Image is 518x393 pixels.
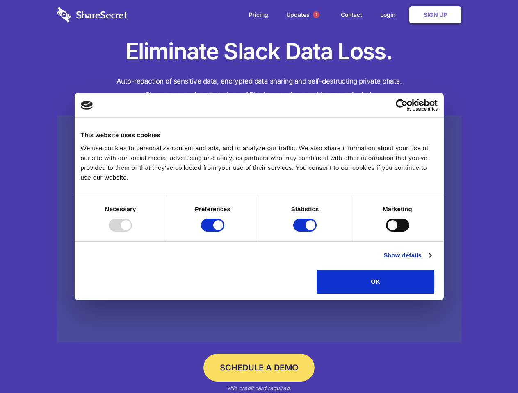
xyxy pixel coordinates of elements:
strong: Statistics [291,206,319,212]
strong: Necessary [105,206,136,212]
a: Wistia video thumbnail [57,115,461,343]
img: logo-wordmark-white-trans-d4663122ce5f474addd5e946df7df03e33cb6a1c49d2221995e7729f52c070b2.svg [57,7,127,23]
h4: Auto-redaction of sensitive data, encrypted data sharing and self-destructing private chats. Shar... [57,75,461,102]
a: Usercentrics Cookiebot - opens in a new window [366,99,438,111]
a: Schedule a Demo [203,354,315,382]
img: logo [81,101,93,110]
strong: Preferences [195,206,230,212]
a: Pricing [241,2,276,27]
a: Login [372,2,408,27]
h1: Eliminate Slack Data Loss. [57,37,461,66]
a: Sign Up [409,6,461,23]
div: We use cookies to personalize content and ads, and to analyze our traffic. We also share informat... [81,143,438,183]
span: 1 [313,11,319,18]
button: OK [317,270,434,294]
div: This website uses cookies [81,130,438,140]
em: *No credit card required. [227,385,291,391]
a: Show details [383,251,431,260]
a: Contact [333,2,370,27]
strong: Marketing [383,206,412,212]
